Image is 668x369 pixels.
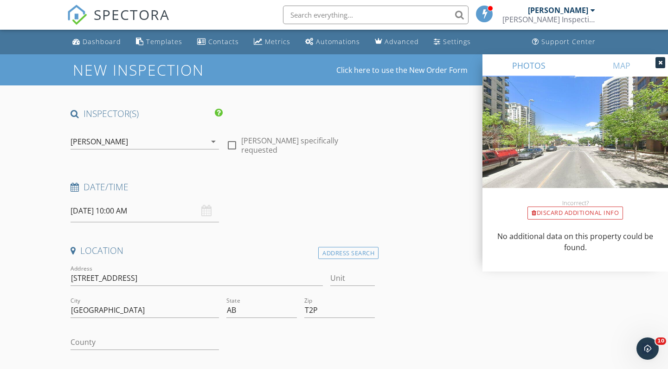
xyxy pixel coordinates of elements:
input: Search everything... [283,6,469,24]
i: arrow_drop_down [208,136,219,147]
label: [PERSON_NAME] specifically requested [241,136,375,155]
a: Templates [132,33,186,51]
a: Dashboard [69,33,125,51]
div: [PERSON_NAME] [71,137,128,146]
div: Contacts [208,37,239,46]
div: Support Center [541,37,596,46]
h1: New Inspection [73,62,278,78]
div: Automations [316,37,360,46]
div: Dashboard [83,37,121,46]
div: Incorrect? [482,199,668,207]
h4: Date/Time [71,181,375,193]
a: MAP [575,54,668,77]
a: Click here to use the New Order Form [336,66,468,74]
div: Advanced [385,37,419,46]
div: Address Search [318,247,379,259]
div: Discard Additional info [527,207,623,220]
div: Metrics [265,37,290,46]
a: SPECTORA [67,13,170,32]
p: No additional data on this property could be found. [494,231,657,253]
a: Automations (Basic) [302,33,364,51]
h4: Location [71,245,375,257]
div: Samson Inspections [502,15,595,24]
div: Settings [443,37,471,46]
input: Select date [71,200,219,222]
a: Settings [430,33,475,51]
a: PHOTOS [482,54,575,77]
span: SPECTORA [94,5,170,24]
a: Metrics [250,33,294,51]
span: 10 [655,337,666,345]
a: Advanced [371,33,423,51]
img: streetview [482,77,668,210]
h4: INSPECTOR(S) [71,108,223,120]
div: [PERSON_NAME] [528,6,588,15]
iframe: Intercom live chat [636,337,659,360]
div: Templates [146,37,182,46]
a: Contacts [193,33,243,51]
img: The Best Home Inspection Software - Spectora [67,5,87,25]
a: Support Center [528,33,599,51]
